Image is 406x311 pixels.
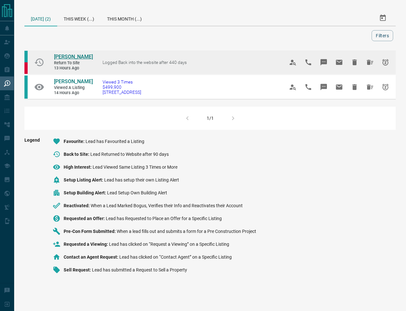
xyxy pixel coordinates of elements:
span: Lead has Favourited a Listing [86,139,144,144]
span: High Interest [64,164,93,170]
span: [STREET_ADDRESS] [103,90,141,95]
a: [PERSON_NAME] [54,78,93,85]
span: Requested a Viewing [64,242,109,247]
span: Back to Site [64,152,90,157]
span: Lead has setup their own Listing Alert [104,177,179,182]
span: Setup Building Alert [64,190,107,195]
span: Lead has clicked on “Request a Viewing” on a Specific Listing [109,242,229,247]
span: Favourite [64,139,86,144]
span: Snooze [378,79,393,95]
span: Lead has submitted a Request to Sell a Property [92,267,187,272]
span: View Profile [285,79,301,95]
div: condos.ca [24,51,28,62]
span: Lead Viewed Same Listing 3 Times or More [93,164,177,170]
span: Email [331,79,347,95]
span: Message [316,55,331,70]
span: Lead has Requested to Place an Offer for a Specific Listing [106,216,222,221]
button: Select Date Range [375,10,391,26]
span: [PERSON_NAME] [54,54,93,60]
span: Legend [24,138,40,279]
span: Contact an Agent Request [64,254,119,260]
span: Return to Site [54,60,93,66]
span: When a Lead Marked Bogus, Verifies their Info and Reactivates their Account [91,203,243,208]
span: Email [331,55,347,70]
span: Sell Request [64,267,92,272]
span: Requested an Offer [64,216,106,221]
span: Hide All from Milos Pavlovic [362,79,378,95]
div: condos.ca [24,76,28,99]
span: Hide [347,55,362,70]
span: Lead Setup Own Building Alert [107,190,167,195]
button: Filters [372,30,393,41]
span: Hide All from Pavlos Motakis [362,55,378,70]
span: Lead has clicked on “Contact Agent” on a Specific Listing [119,254,232,260]
div: property.ca [24,62,28,74]
a: [PERSON_NAME] [54,54,93,60]
span: Viewed 3 Times [103,79,141,84]
span: Viewed a Listing [54,85,93,91]
span: Message [316,79,331,95]
span: Call [301,79,316,95]
span: View Profile [285,55,301,70]
span: 13 hours ago [54,66,93,71]
span: $499,900 [103,84,141,90]
span: 14 hours ago [54,90,93,96]
span: Call [301,55,316,70]
span: [PERSON_NAME] [54,78,93,84]
div: [DATE] (2) [24,10,57,26]
span: Hide [347,79,362,95]
span: Snooze [378,55,393,70]
span: Pre-Con Form Submitted [64,229,117,234]
span: Logged Back into the website after 440 days [103,60,187,65]
a: Viewed 3 Times$499,900[STREET_ADDRESS] [103,79,141,95]
div: This Month (...) [101,10,148,26]
div: This Week (...) [57,10,101,26]
span: When a lead fills out and submits a form for a Pre Construction Project [117,229,256,234]
span: Setup Listing Alert [64,177,104,182]
div: 1/1 [207,116,214,121]
span: Lead Returned to Website after 90 days [90,152,169,157]
span: Reactivated [64,203,91,208]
